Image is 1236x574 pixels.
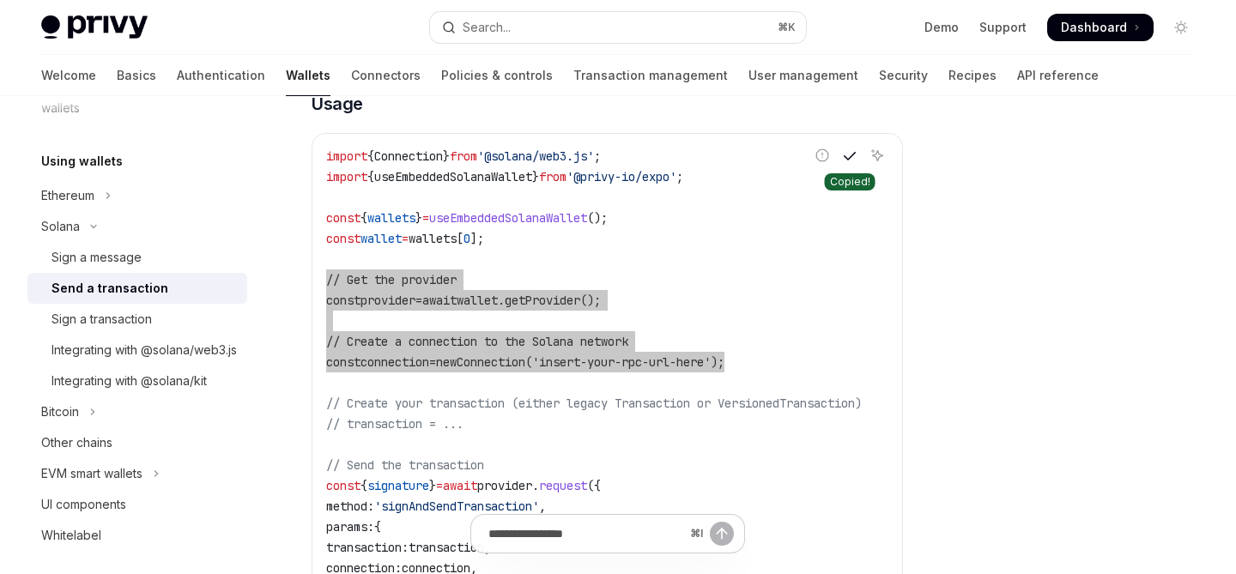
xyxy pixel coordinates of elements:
[580,293,601,308] span: ();
[429,354,436,370] span: =
[360,478,367,493] span: {
[748,55,858,96] a: User management
[924,19,959,36] a: Demo
[429,478,436,493] span: }
[450,148,477,164] span: from
[457,354,525,370] span: Connection
[51,371,207,391] div: Integrating with @solana/kit
[948,55,997,96] a: Recipes
[457,293,498,308] span: wallet
[326,334,628,349] span: // Create a connection to the Solana network
[41,432,112,453] div: Other chains
[326,169,367,184] span: import
[326,457,484,473] span: // Send the transaction
[41,15,148,39] img: light logo
[710,522,734,546] button: Send message
[539,498,546,514] span: ,
[866,144,888,166] button: Ask AI
[573,55,728,96] a: Transaction management
[27,366,247,396] a: Integrating with @solana/kit
[374,148,443,164] span: Connection
[326,210,360,226] span: const
[367,148,374,164] span: {
[825,173,875,190] div: Copied!
[27,180,247,211] button: Toggle Ethereum section
[41,216,80,237] div: Solana
[326,416,463,432] span: // transaction = ...
[351,55,421,96] a: Connectors
[360,354,429,370] span: connection
[443,148,450,164] span: }
[498,293,505,308] span: .
[27,211,247,242] button: Toggle Solana section
[374,169,532,184] span: useEmbeddedSolanaWallet
[326,272,457,287] span: // Get the provider
[488,515,683,553] input: Ask a question...
[470,231,484,246] span: ];
[778,21,796,34] span: ⌘ K
[41,402,79,422] div: Bitcoin
[402,231,409,246] span: =
[326,231,360,246] span: const
[879,55,928,96] a: Security
[415,210,422,226] span: }
[27,396,247,427] button: Toggle Bitcoin section
[415,293,422,308] span: =
[27,427,247,458] a: Other chains
[41,185,94,206] div: Ethereum
[477,148,594,164] span: '@solana/web3.js'
[326,354,360,370] span: const
[525,354,532,370] span: (
[436,478,443,493] span: =
[367,478,429,493] span: signature
[41,55,96,96] a: Welcome
[587,210,608,226] span: ();
[409,231,457,246] span: wallets
[477,478,532,493] span: provider
[539,169,566,184] span: from
[839,144,861,166] button: Copy the contents from the code block
[41,525,101,546] div: Whitelabel
[463,17,511,38] div: Search...
[27,520,247,551] a: Whitelabel
[360,293,415,308] span: provider
[41,494,126,515] div: UI components
[27,489,247,520] a: UI components
[51,247,142,268] div: Sign a message
[979,19,1027,36] a: Support
[463,231,470,246] span: 0
[27,335,247,366] a: Integrating with @solana/web3.js
[430,12,805,43] button: Open search
[587,478,601,493] span: ({
[422,210,429,226] span: =
[51,340,237,360] div: Integrating with @solana/web3.js
[117,55,156,96] a: Basics
[27,242,247,273] a: Sign a message
[532,169,539,184] span: }
[429,210,587,226] span: useEmbeddedSolanaWallet
[326,148,367,164] span: import
[539,478,587,493] span: request
[326,396,862,411] span: // Create your transaction (either legacy Transaction or VersionedTransaction)
[360,231,402,246] span: wallet
[505,293,580,308] span: getProvider
[532,478,539,493] span: .
[1017,55,1099,96] a: API reference
[422,293,457,308] span: await
[51,309,152,329] div: Sign a transaction
[532,354,711,370] span: 'insert-your-rpc-url-here'
[1047,14,1154,41] a: Dashboard
[594,148,601,164] span: ;
[27,273,247,304] a: Send a transaction
[326,498,374,514] span: method:
[711,354,724,370] span: );
[27,304,247,335] a: Sign a transaction
[27,458,247,489] button: Toggle EVM smart wallets section
[441,55,553,96] a: Policies & controls
[177,55,265,96] a: Authentication
[436,354,457,370] span: new
[286,55,330,96] a: Wallets
[374,498,539,514] span: 'signAndSendTransaction'
[367,210,415,226] span: wallets
[566,169,676,184] span: '@privy-io/expo'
